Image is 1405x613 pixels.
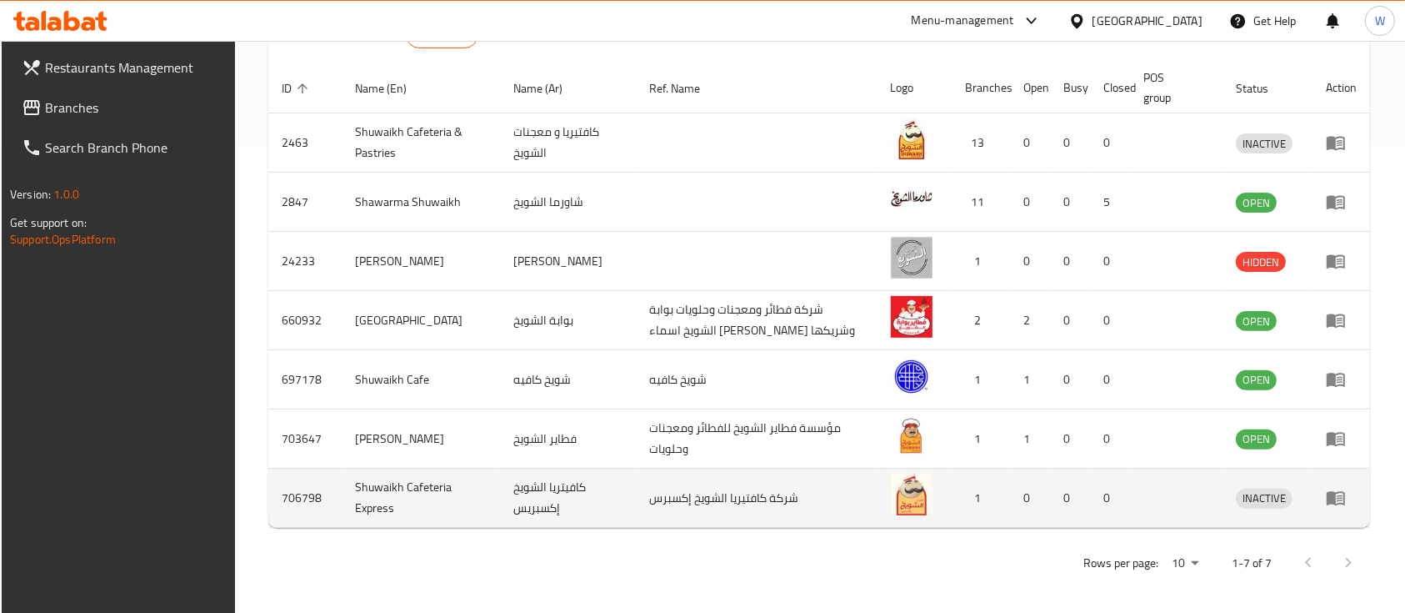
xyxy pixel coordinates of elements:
td: 1 [952,410,1011,469]
td: 0 [1051,410,1091,469]
div: INACTIVE [1236,489,1292,509]
span: Ref. Name [649,78,722,98]
td: 0 [1091,232,1131,291]
td: 1 [952,232,1011,291]
td: [PERSON_NAME] [342,232,500,291]
img: Shuwaikh Cafeteria Express [891,474,932,515]
th: Busy [1051,63,1091,113]
span: ID [282,78,313,98]
div: OPEN [1236,311,1277,331]
th: Logo [877,63,952,113]
div: Menu [1326,369,1357,389]
span: Branches [45,98,223,118]
td: 697178 [268,350,342,410]
img: Shuwaikh Gate [891,296,932,338]
div: [GEOGRAPHIC_DATA] [1092,12,1202,30]
td: 5 [1091,173,1131,232]
td: 2847 [268,173,342,232]
td: 0 [1091,410,1131,469]
td: 1 [952,350,1011,410]
span: OPEN [1236,312,1277,331]
td: شركة كافتيريا الشويخ إكسبرس [636,469,877,528]
div: Menu [1326,251,1357,271]
td: شركة فطائر ومعجنات وحلويات بوابة الشويخ اسماء [PERSON_NAME] وشريكها [636,291,877,350]
a: Branches [8,88,237,128]
span: Name (En) [355,78,428,98]
h2: Restaurants list [282,21,477,48]
td: Shuwaikh Cafe [342,350,500,410]
span: POS group [1144,68,1202,108]
td: [GEOGRAPHIC_DATA] [342,291,500,350]
td: 2 [952,291,1011,350]
span: Search Branch Phone [45,138,223,158]
th: Closed [1091,63,1131,113]
span: Name (Ar) [513,78,584,98]
div: INACTIVE [1236,133,1292,153]
div: Menu [1326,133,1357,153]
td: Shawarma Shuwaikh [342,173,500,232]
td: 0 [1091,291,1131,350]
td: شويخ كافيه [500,350,636,410]
span: OPEN [1236,430,1277,449]
th: Branches [952,63,1011,113]
td: كافيتريا الشويخ إكسبريس [500,469,636,528]
td: مؤسسة فطاير الشويخ للفطائر ومعجنات وحلويات [636,410,877,469]
td: كافتيريا و معجنات الشويخ [500,113,636,173]
td: 0 [1011,113,1051,173]
img: Shawarma Shuwaikh [891,178,932,219]
td: 0 [1051,350,1091,410]
td: 0 [1091,469,1131,528]
table: enhanced table [268,63,1370,528]
div: Rows per page: [1165,551,1205,576]
img: Fatayer Alshuwaikh [891,415,932,456]
td: 1 [1011,350,1051,410]
td: 0 [1051,232,1091,291]
td: 0 [1051,469,1091,528]
div: HIDDEN [1236,252,1286,272]
span: Get support on: [10,212,87,234]
td: 0 [1091,113,1131,173]
td: [PERSON_NAME] [342,410,500,469]
p: Rows per page: [1083,553,1158,574]
th: Action [1312,63,1370,113]
td: 0 [1011,232,1051,291]
span: W [1375,12,1385,30]
td: 706798 [268,469,342,528]
img: Shuwaikh Cafe [891,355,932,397]
p: 1-7 of 7 [1232,553,1272,574]
div: Menu [1326,488,1357,508]
span: INACTIVE [1236,134,1292,153]
span: Restaurants Management [45,58,223,78]
span: 1.0.0 [53,183,79,205]
a: Support.OpsPlatform [10,229,116,250]
div: OPEN [1236,370,1277,390]
img: Ayoosh Alshuwaikh [891,237,932,279]
td: بوابة الشويخ [500,291,636,350]
div: Menu [1326,429,1357,449]
td: فطاير الشويخ [500,410,636,469]
td: 2463 [268,113,342,173]
div: OPEN [1236,430,1277,450]
td: Shuwaikh Cafeteria & Pastries [342,113,500,173]
span: INACTIVE [1236,489,1292,508]
td: 0 [1051,291,1091,350]
a: Restaurants Management [8,48,237,88]
span: Version: [10,183,51,205]
th: Open [1011,63,1051,113]
td: شاورما الشويخ [500,173,636,232]
td: 0 [1051,173,1091,232]
span: HIDDEN [1236,253,1286,272]
span: OPEN [1236,193,1277,213]
span: Status [1236,78,1290,98]
div: Menu-management [912,11,1014,31]
div: Menu [1326,192,1357,212]
td: 13 [952,113,1011,173]
td: 0 [1091,350,1131,410]
a: Search Branch Phone [8,128,237,168]
td: Shuwaikh Cafeteria Express [342,469,500,528]
img: Shuwaikh Cafeteria & Pastries [891,118,932,160]
td: 11 [952,173,1011,232]
td: 0 [1051,113,1091,173]
td: [PERSON_NAME] [500,232,636,291]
